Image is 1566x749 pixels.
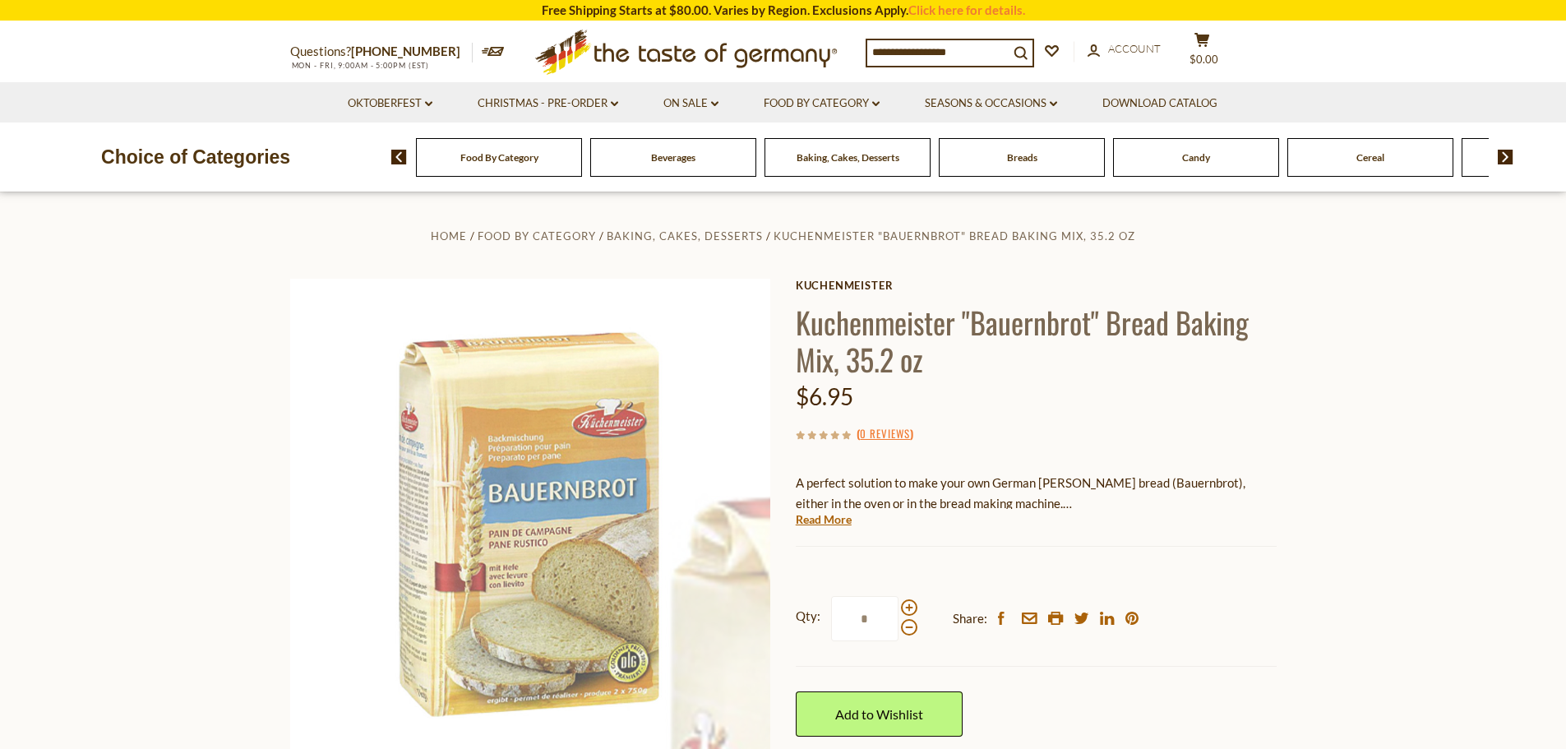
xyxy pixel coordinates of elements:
[831,596,898,641] input: Qty:
[1007,151,1037,164] a: Breads
[351,44,460,58] a: [PHONE_NUMBER]
[797,151,899,164] a: Baking, Cakes, Desserts
[1178,32,1227,73] button: $0.00
[925,95,1057,113] a: Seasons & Occasions
[460,151,538,164] a: Food By Category
[1190,53,1218,66] span: $0.00
[764,95,880,113] a: Food By Category
[953,608,987,629] span: Share:
[431,229,467,243] a: Home
[290,61,430,70] span: MON - FRI, 9:00AM - 5:00PM (EST)
[796,511,852,528] a: Read More
[663,95,718,113] a: On Sale
[796,606,820,626] strong: Qty:
[1108,42,1161,55] span: Account
[348,95,432,113] a: Oktoberfest
[290,41,473,62] p: Questions?
[908,2,1025,17] a: Click here for details.
[1182,151,1210,164] a: Candy
[651,151,695,164] a: Beverages
[796,473,1277,514] p: A perfect solution to make your own German [PERSON_NAME] bread (Bauernbrot), either in the oven o...
[1088,40,1161,58] a: Account
[478,95,618,113] a: Christmas - PRE-ORDER
[1498,150,1513,164] img: next arrow
[1102,95,1217,113] a: Download Catalog
[860,425,910,443] a: 0 Reviews
[391,150,407,164] img: previous arrow
[774,229,1135,243] a: Kuchenmeister "Bauernbrot" Bread Baking Mix, 35.2 oz
[796,303,1277,377] h1: Kuchenmeister "Bauernbrot" Bread Baking Mix, 35.2 oz
[796,382,853,410] span: $6.95
[796,279,1277,292] a: Kuchenmeister
[607,229,763,243] a: Baking, Cakes, Desserts
[1356,151,1384,164] a: Cereal
[857,425,913,442] span: ( )
[478,229,596,243] a: Food By Category
[796,691,963,737] a: Add to Wishlist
